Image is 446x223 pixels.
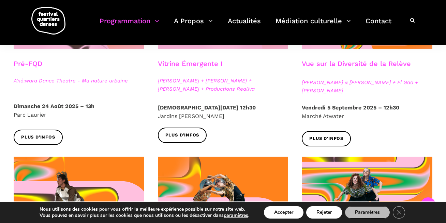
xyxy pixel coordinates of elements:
[345,206,390,219] button: Paramètres
[40,212,249,219] p: Vous pouvez en savoir plus sur les cookies que nous utilisons ou les désactiver dans .
[302,103,432,121] p: Marché Atwater
[158,60,223,77] h3: Vitrine Émergente I
[21,134,55,141] span: Plus d'infos
[158,104,256,111] strong: [DEMOGRAPHIC_DATA][DATE] 12h30
[309,135,343,142] span: Plus d'infos
[14,103,94,109] strong: Dimanche 24 Août 2025 – 13h
[158,77,288,93] span: [PERSON_NAME] + [PERSON_NAME] + [PERSON_NAME] + Productions Realiva
[302,131,351,146] a: Plus d'infos
[174,15,213,35] a: A Propos
[302,78,432,95] span: [PERSON_NAME] & [PERSON_NAME] + El Gao + [PERSON_NAME]
[165,132,199,139] span: Plus d'infos
[158,128,207,143] a: Plus d'infos
[302,60,411,77] h3: Vue sur la Diversité de la Relève
[276,15,351,35] a: Médiation culturelle
[14,77,144,85] span: A'nó:wara Dance Theatre - Ma nature urbaine
[302,104,399,111] strong: Vendredi 5 Septembre 2025 – 12h30
[393,206,405,219] button: Close GDPR Cookie Banner
[31,7,65,35] img: logo-fqd-med
[14,130,63,145] a: Plus d'infos
[306,206,342,219] button: Rejeter
[14,60,42,77] h3: Pré-FQD
[224,212,248,219] button: paramètres
[158,103,288,121] p: Jardins [PERSON_NAME]
[14,102,144,119] p: Parc Laurier
[264,206,303,219] button: Accepter
[40,206,249,212] p: Nous utilisons des cookies pour vous offrir la meilleure expérience possible sur notre site web.
[228,15,261,35] a: Actualités
[366,15,391,35] a: Contact
[100,15,159,35] a: Programmation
